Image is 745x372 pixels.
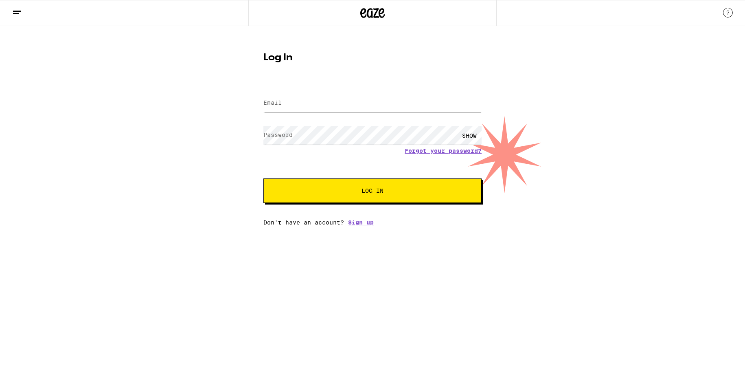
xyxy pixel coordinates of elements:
[263,94,482,112] input: Email
[405,147,482,154] a: Forgot your password?
[263,219,482,226] div: Don't have an account?
[263,132,293,138] label: Password
[263,178,482,203] button: Log In
[362,188,383,194] span: Log In
[263,53,482,63] h1: Log In
[457,126,482,145] div: SHOW
[263,99,282,106] label: Email
[348,219,374,226] a: Sign up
